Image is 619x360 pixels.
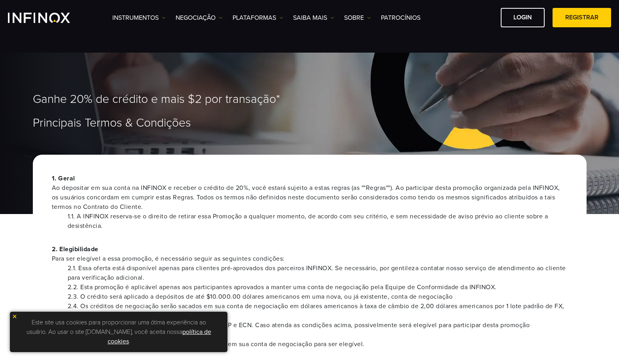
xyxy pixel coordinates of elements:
a: Instrumentos [112,13,166,23]
span: Ao depositar em sua conta na INFINOX e receber o crédito de 20%, você estará sujeito a estas regr... [52,183,568,212]
img: yellow close icon [12,314,17,319]
p: Este site usa cookies para proporcionar uma ótima experiência ao usuário. Ao usar o site [DOMAIN_... [14,316,223,348]
a: PLATAFORMAS [233,13,283,23]
span: Para ser elegível a essa promoção, é necessário seguir as seguintes condições: [52,254,568,263]
a: SOBRE [344,13,371,23]
li: 1.1. A INFINOX reserva-se o direito de retirar essa Promoção a qualquer momento, de acordo com se... [68,212,568,231]
p: 1. Geral [52,174,568,212]
h1: Principais Termos & Condições [33,117,587,129]
a: Patrocínios [381,13,420,23]
a: Registrar [553,8,611,27]
a: Saiba mais [293,13,334,23]
a: Login [501,8,545,27]
li: 2.3. O crédito será aplicado a depósitos de até $10.000.00 dólares americanos em uma nova, ou já ... [68,292,568,301]
a: NEGOCIAÇÃO [176,13,223,23]
li: 2.5. A conta deve realizar negociações na INFINOX STP e ECN. Caso atenda as condições acima, poss... [68,320,568,339]
li: 2.2. Esta promoção é aplicável apenas aos participantes aprovados a manter uma conta de negociaçã... [68,282,568,292]
li: 2.4. Os créditos de negociação serão sacados em sua conta de negociação em dólares americanos à t... [68,301,568,320]
li: 2.6. O cliente deverá possuir depósito mínimo de $50 em sua conta de negociação para ser elegível. [68,339,568,349]
li: 2.1. Essa oferta está disponível apenas para clientes pré-aprovados dos parceiros INFINOX. Se nec... [68,263,568,282]
span: Ganhe 20% de crédito e mais $2 por transação* [33,92,280,107]
p: 2. Elegibilidade [52,244,568,263]
a: INFINOX Logo [8,13,89,23]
